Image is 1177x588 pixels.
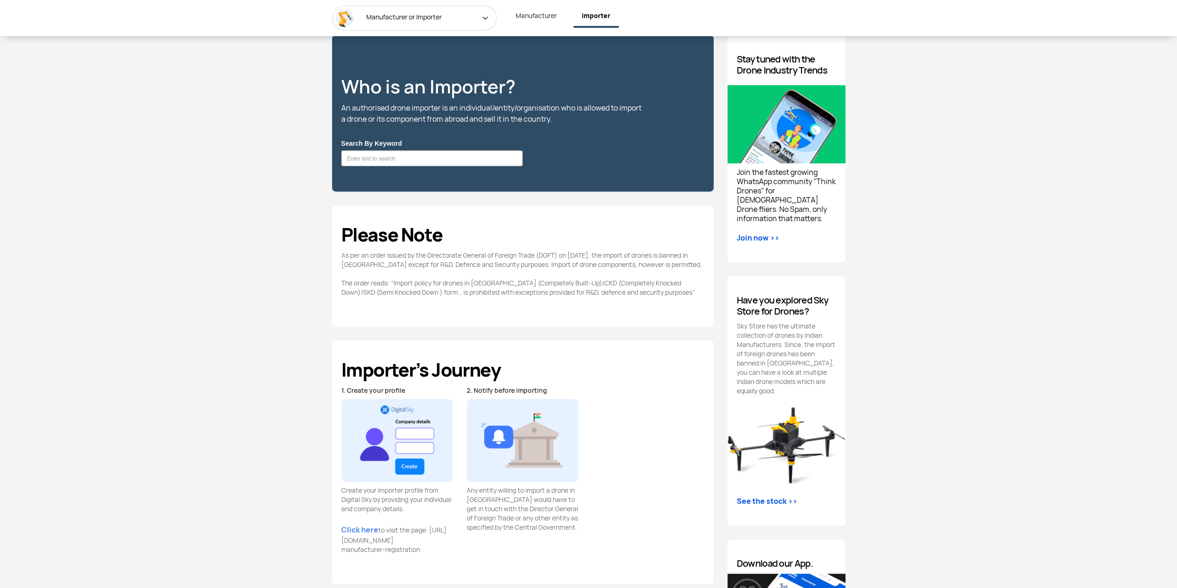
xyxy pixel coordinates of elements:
[341,386,453,395] p: 1. Create your profile
[737,496,797,507] a: See the stock >>
[341,224,704,246] h3: Please Note
[341,251,704,297] p: As per an order issued by the Directorate General of Foreign Trade (DGFT) on [DATE], the import o...
[467,399,579,482] img: Notify before importing
[737,558,836,569] h4: Download our App.
[341,486,453,514] p: Create your importer profile from Digital Sky by providing your individual and company details.
[727,407,845,485] img: Did you know about NPNT drones?
[737,168,836,223] span: Join the fastest growing WhatsApp community "Think Drones" for [DEMOGRAPHIC_DATA] Drone fliers. N...
[737,322,836,396] p: Sky Store has the ultimate collection of drones by Indian Manufacturers. Since, the import of for...
[737,233,779,244] a: Join now >>
[737,295,836,317] h4: Have you explored Sky Store for Drones?
[727,85,845,163] img: Recent updates on drone rules.
[341,76,643,98] h2: Who is an Importer?
[341,139,402,148] label: Search By Keyword
[341,150,523,166] input: Enter text to search
[737,54,836,76] h4: Stay tuned with the Drone Industry Trends
[341,525,378,536] a: Click here
[364,13,447,21] span: Manufacturer or Importer
[573,6,619,28] a: Importer
[341,399,453,482] img: Create your profile from Digital Sky
[507,6,565,26] a: Manufacturer
[467,386,579,395] p: 2. Notify before importing
[341,525,453,554] p: to visit the page: [URL][DOMAIN_NAME] manufacturer-registration
[467,486,579,532] p: Any entity willing to import a drone in [GEOGRAPHIC_DATA] would have to get in touch with the Dir...
[341,359,704,381] h3: Importer’s Journey
[335,9,354,27] img: Manufacturer or Importer
[341,103,643,125] h5: An authorised drone importer is an individual/entity/organisation who is allowed to import a dron...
